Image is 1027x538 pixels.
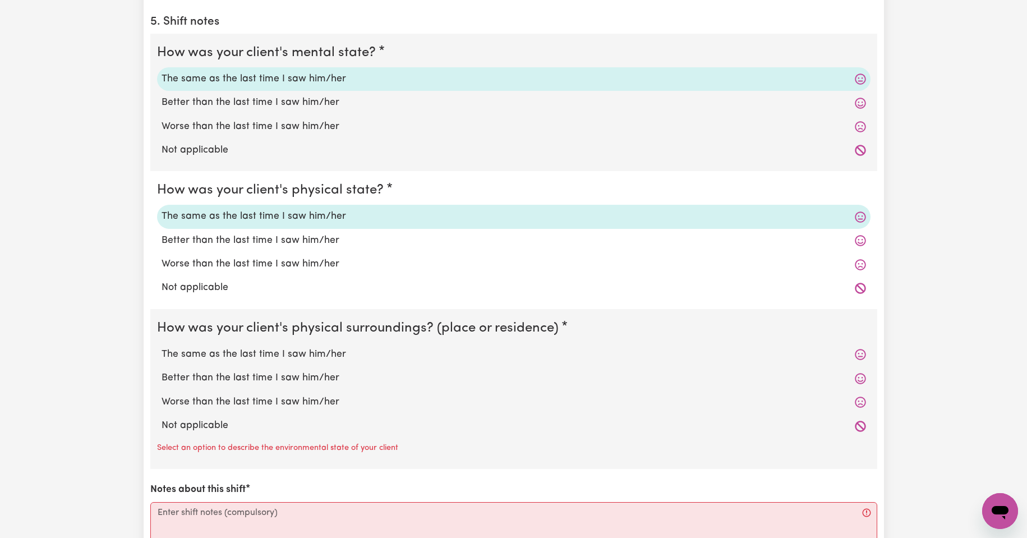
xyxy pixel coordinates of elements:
[162,95,866,110] label: Better than the last time I saw him/her
[162,281,866,295] label: Not applicable
[162,419,866,433] label: Not applicable
[150,15,877,29] h2: 5. Shift notes
[162,72,866,86] label: The same as the last time I saw him/her
[157,442,398,454] p: Select an option to describe the environmental state of your client
[162,371,866,385] label: Better than the last time I saw him/her
[162,209,866,224] label: The same as the last time I saw him/her
[162,395,866,410] label: Worse than the last time I saw him/her
[162,119,866,134] label: Worse than the last time I saw him/her
[157,180,388,200] legend: How was your client's physical state?
[162,257,866,272] label: Worse than the last time I saw him/her
[982,493,1018,529] iframe: Button to launch messaging window
[162,347,866,362] label: The same as the last time I saw him/her
[162,233,866,248] label: Better than the last time I saw him/her
[157,43,380,63] legend: How was your client's mental state?
[150,482,246,497] label: Notes about this shift
[162,143,866,158] label: Not applicable
[157,318,563,338] legend: How was your client's physical surroundings? (place or residence)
